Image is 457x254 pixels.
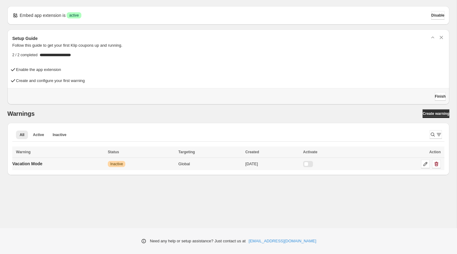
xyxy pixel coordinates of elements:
span: Status [108,150,119,154]
span: Inactive [53,132,66,137]
button: Search and filter results [430,130,442,139]
a: Vacation Mode [12,159,42,169]
button: Finish [435,92,446,101]
h2: Warnings [7,110,35,117]
span: Warning [16,150,31,154]
span: Finish [435,94,446,99]
span: Create warning [423,111,449,116]
p: Embed app extension is [20,12,65,18]
span: Activate [303,150,318,154]
span: 2 / 2 completed [12,53,37,57]
button: Disable [431,11,444,20]
span: Action [429,150,441,154]
span: Targeting [178,150,195,154]
div: [DATE] [245,161,299,167]
a: [EMAIL_ADDRESS][DOMAIN_NAME] [249,238,316,244]
span: Active [33,132,44,137]
span: Inactive [110,162,123,166]
p: Follow this guide to get your first Klip coupons up and running. [12,42,444,49]
div: Global [178,161,242,167]
h4: Create and configure your first warning [16,78,85,84]
h3: Setup Guide [12,35,37,41]
span: Created [245,150,259,154]
p: Vacation Mode [12,161,42,167]
span: All [20,132,24,137]
span: Disable [431,13,444,18]
span: active [69,13,79,18]
h4: Enable the app extension [16,67,61,73]
a: Create warning [423,109,449,118]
